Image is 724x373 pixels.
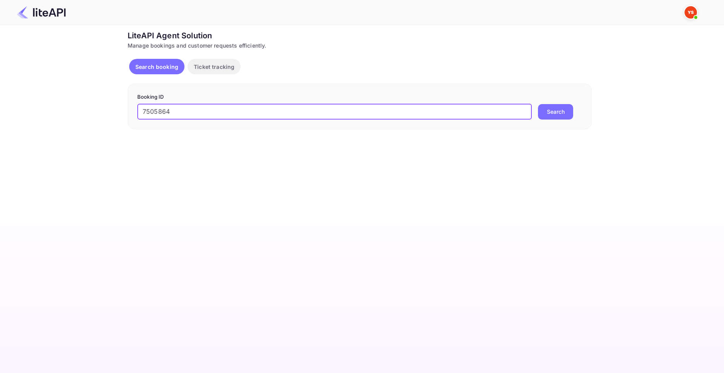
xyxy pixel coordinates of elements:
div: Manage bookings and customer requests efficiently. [128,41,592,50]
img: Yandex Support [685,6,697,19]
input: Enter Booking ID (e.g., 63782194) [137,104,532,120]
p: Booking ID [137,93,582,101]
button: Search [538,104,573,120]
p: Search booking [135,63,178,71]
img: LiteAPI Logo [17,6,66,19]
div: LiteAPI Agent Solution [128,30,592,41]
p: Ticket tracking [194,63,234,71]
